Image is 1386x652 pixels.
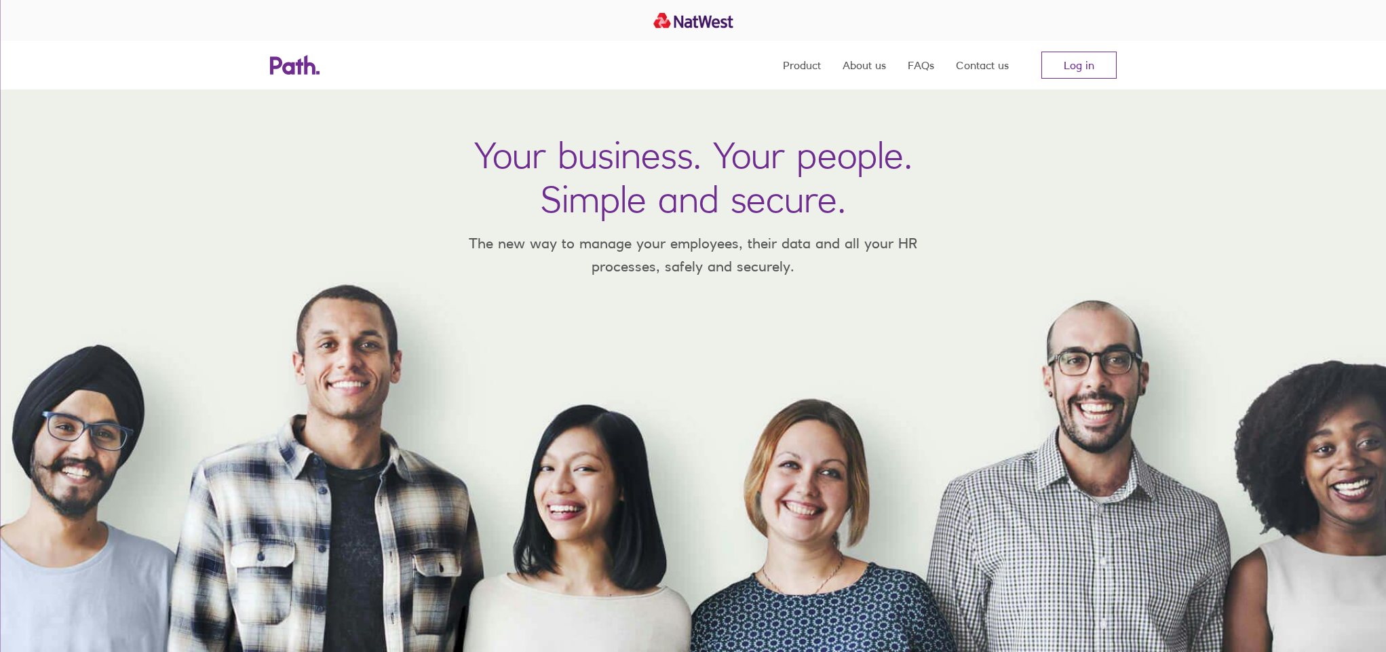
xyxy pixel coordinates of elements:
a: Product [783,41,821,90]
a: FAQs [908,41,934,90]
p: The new way to manage your employees, their data and all your HR processes, safely and securely. [449,232,938,277]
a: Log in [1041,52,1117,79]
a: About us [843,41,886,90]
h1: Your business. Your people. Simple and secure. [474,133,912,221]
a: Contact us [956,41,1009,90]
